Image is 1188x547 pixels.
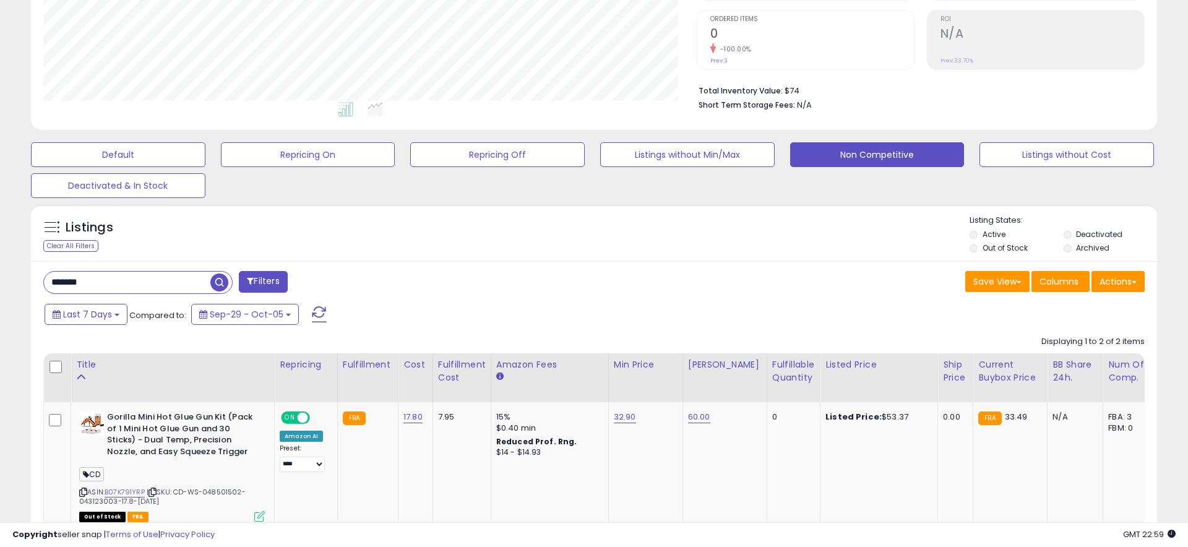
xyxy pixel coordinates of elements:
[1076,229,1122,239] label: Deactivated
[943,358,968,384] div: Ship Price
[282,413,298,423] span: ON
[79,411,265,520] div: ASIN:
[710,27,914,43] h2: 0
[76,358,269,371] div: Title
[772,411,811,423] div: 0
[943,411,963,423] div: 0.00
[438,411,481,423] div: 7.95
[1108,411,1149,423] div: FBA: 3
[12,529,215,541] div: seller snap | |
[1076,243,1109,253] label: Archived
[239,271,287,293] button: Filters
[45,304,127,325] button: Last 7 Days
[825,411,882,423] b: Listed Price:
[699,85,783,96] b: Total Inventory Value:
[797,99,812,111] span: N/A
[940,57,973,64] small: Prev: 33.70%
[31,173,205,198] button: Deactivated & In Stock
[63,308,112,321] span: Last 7 Days
[106,528,158,540] a: Terms of Use
[107,411,257,460] b: Gorilla Mini Hot Glue Gun Kit (Pack of 1 Mini Hot Glue Gun and 30 Sticks) - Dual Temp, Precision ...
[688,411,710,423] a: 60.00
[1108,423,1149,434] div: FBM: 0
[403,411,423,423] a: 17.80
[790,142,965,167] button: Non Competitive
[1005,411,1028,423] span: 33.49
[79,467,104,481] span: CD
[978,358,1042,384] div: Current Buybox Price
[965,271,1030,292] button: Save View
[410,142,585,167] button: Repricing Off
[1108,358,1153,384] div: Num of Comp.
[160,528,215,540] a: Privacy Policy
[496,436,577,447] b: Reduced Prof. Rng.
[191,304,299,325] button: Sep-29 - Oct-05
[979,142,1154,167] button: Listings without Cost
[1041,336,1145,348] div: Displaying 1 to 2 of 2 items
[716,45,751,54] small: -100.00%
[1091,271,1145,292] button: Actions
[79,487,246,506] span: | SKU: CD-WS-048501502-043123003-17.8-[DATE]
[280,431,323,442] div: Amazon AI
[710,57,728,64] small: Prev: 3
[1031,271,1090,292] button: Columns
[12,528,58,540] strong: Copyright
[496,423,599,434] div: $0.40 min
[970,215,1156,226] p: Listing States:
[699,82,1135,97] li: $74
[614,358,678,371] div: Min Price
[983,243,1028,253] label: Out of Stock
[496,411,599,423] div: 15%
[210,308,283,321] span: Sep-29 - Oct-05
[496,358,603,371] div: Amazon Fees
[1052,411,1093,423] div: N/A
[280,358,332,371] div: Repricing
[403,358,428,371] div: Cost
[1039,275,1078,288] span: Columns
[614,411,636,423] a: 32.90
[978,411,1001,425] small: FBA
[280,444,328,472] div: Preset:
[496,447,599,458] div: $14 - $14.93
[308,413,328,423] span: OFF
[31,142,205,167] button: Default
[66,219,113,236] h5: Listings
[940,16,1144,23] span: ROI
[105,487,145,497] a: B07K791YRP
[1052,358,1098,384] div: BB Share 24h.
[343,358,393,371] div: Fulfillment
[699,100,795,110] b: Short Term Storage Fees:
[79,411,104,436] img: 41Fu3HVVtbL._SL40_.jpg
[688,358,762,371] div: [PERSON_NAME]
[129,309,186,321] span: Compared to:
[940,27,1144,43] h2: N/A
[438,358,486,384] div: Fulfillment Cost
[1123,528,1176,540] span: 2025-10-13 22:59 GMT
[600,142,775,167] button: Listings without Min/Max
[221,142,395,167] button: Repricing On
[983,229,1005,239] label: Active
[825,358,932,371] div: Listed Price
[496,371,504,382] small: Amazon Fees.
[825,411,928,423] div: $53.37
[43,240,98,252] div: Clear All Filters
[710,16,914,23] span: Ordered Items
[772,358,815,384] div: Fulfillable Quantity
[343,411,366,425] small: FBA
